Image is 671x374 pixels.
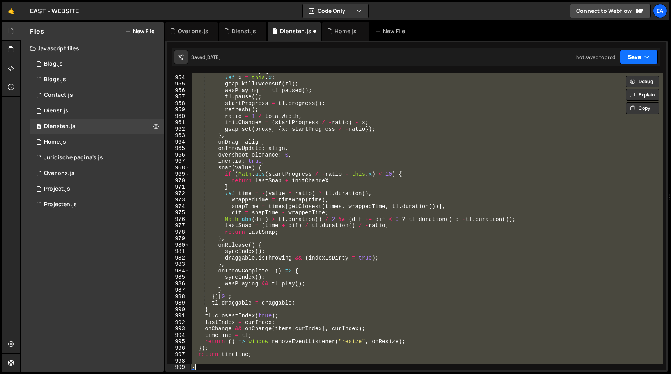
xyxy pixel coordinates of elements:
[167,113,190,120] div: 960
[653,4,667,18] a: Ea
[44,185,70,192] div: Project.js
[626,76,659,87] button: Debug
[167,100,190,107] div: 958
[44,154,103,161] div: Juridische pagina's.js
[167,81,190,87] div: 955
[232,27,256,35] div: Dienst.js
[30,134,164,150] div: 16599/45142.js
[167,119,190,126] div: 961
[167,158,190,165] div: 967
[167,268,190,274] div: 984
[44,170,75,177] div: Over ons.js
[167,326,190,332] div: 993
[167,191,190,197] div: 972
[167,300,190,306] div: 989
[44,107,68,114] div: Dienst.js
[167,281,190,287] div: 986
[167,171,190,178] div: 969
[167,332,190,339] div: 994
[167,223,190,229] div: 977
[626,89,659,101] button: Explain
[167,345,190,352] div: 996
[167,235,190,242] div: 979
[167,94,190,100] div: 957
[167,184,190,191] div: 971
[167,358,190,365] div: 998
[37,124,41,130] span: 0
[205,54,221,61] div: [DATE]
[167,216,190,223] div: 976
[167,364,190,371] div: 999
[167,242,190,249] div: 980
[167,261,190,268] div: 983
[167,319,190,326] div: 992
[30,119,164,134] div: 16599/46423.js
[167,152,190,159] div: 966
[167,210,190,216] div: 975
[303,4,368,18] button: Code Only
[178,27,208,35] div: Over ons.js
[30,6,79,16] div: EAST - WEBSITE
[167,313,190,319] div: 991
[30,27,44,36] h2: Files
[2,2,21,20] a: 🤙
[167,126,190,133] div: 962
[30,197,164,212] div: 16599/46425.js
[280,27,311,35] div: Diensten.js
[44,139,66,146] div: Home.js
[576,54,615,61] div: Not saved to prod
[620,50,658,64] button: Save
[167,75,190,81] div: 954
[167,87,190,94] div: 956
[30,166,164,181] div: 16599/46427.js
[30,150,164,166] div: 16599/46431.js
[44,61,63,68] div: Blog.js
[44,92,73,99] div: Contact.js
[167,178,190,184] div: 970
[167,255,190,262] div: 982
[167,165,190,171] div: 968
[30,103,164,119] div: 16599/46424.js
[21,41,164,56] div: Javascript files
[30,72,164,87] div: 16599/46428.js
[30,87,164,103] div: 16599/46430.js
[167,351,190,358] div: 997
[570,4,651,18] a: Connect to Webflow
[626,102,659,114] button: Copy
[167,338,190,345] div: 995
[167,287,190,294] div: 987
[167,197,190,203] div: 973
[167,248,190,255] div: 981
[125,28,154,34] button: New File
[167,145,190,152] div: 965
[167,107,190,113] div: 959
[167,229,190,236] div: 978
[30,181,164,197] div: 16599/46426.js
[44,201,77,208] div: Projecten.js
[335,27,357,35] div: Home.js
[167,139,190,146] div: 964
[375,27,408,35] div: New File
[191,54,221,61] div: Saved
[167,294,190,300] div: 988
[167,203,190,210] div: 974
[167,274,190,281] div: 985
[44,76,66,83] div: Blogs.js
[30,56,164,72] div: 16599/46429.js
[44,123,75,130] div: Diensten.js
[167,306,190,313] div: 990
[167,132,190,139] div: 963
